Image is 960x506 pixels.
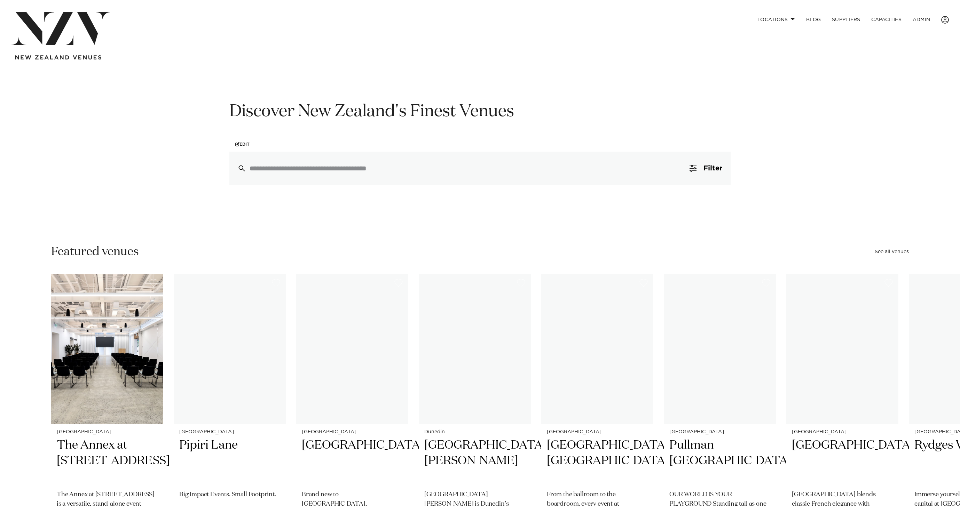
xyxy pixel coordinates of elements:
h2: [GEOGRAPHIC_DATA] [302,437,403,484]
h2: Featured venues [51,244,139,260]
a: SUPPLIERS [826,12,866,27]
a: Locations [752,12,801,27]
a: ADMIN [907,12,936,27]
small: [GEOGRAPHIC_DATA] [302,429,403,435]
h2: [GEOGRAPHIC_DATA] [792,437,893,484]
h2: Pullman [GEOGRAPHIC_DATA] [669,437,770,484]
h2: Pipiri Lane [179,437,280,484]
a: See all venues [875,249,909,254]
a: Edit [229,137,255,152]
small: [GEOGRAPHIC_DATA] [547,429,648,435]
h1: Discover New Zealand's Finest Venues [229,101,731,123]
span: Filter [703,165,722,172]
button: Filter [681,152,731,185]
h2: [GEOGRAPHIC_DATA], [GEOGRAPHIC_DATA] [547,437,648,484]
img: new-zealand-venues-text.png [15,55,101,60]
small: [GEOGRAPHIC_DATA] [179,429,280,435]
small: Dunedin [424,429,525,435]
p: Big Impact Events. Small Footprint. [179,490,280,500]
a: BLOG [801,12,826,27]
small: [GEOGRAPHIC_DATA] [792,429,893,435]
small: [GEOGRAPHIC_DATA] [669,429,770,435]
img: nzv-logo.png [11,12,110,45]
h2: [GEOGRAPHIC_DATA][PERSON_NAME] [424,437,525,484]
small: [GEOGRAPHIC_DATA] [57,429,158,435]
a: Capacities [866,12,907,27]
h2: The Annex at [STREET_ADDRESS] [57,437,158,484]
